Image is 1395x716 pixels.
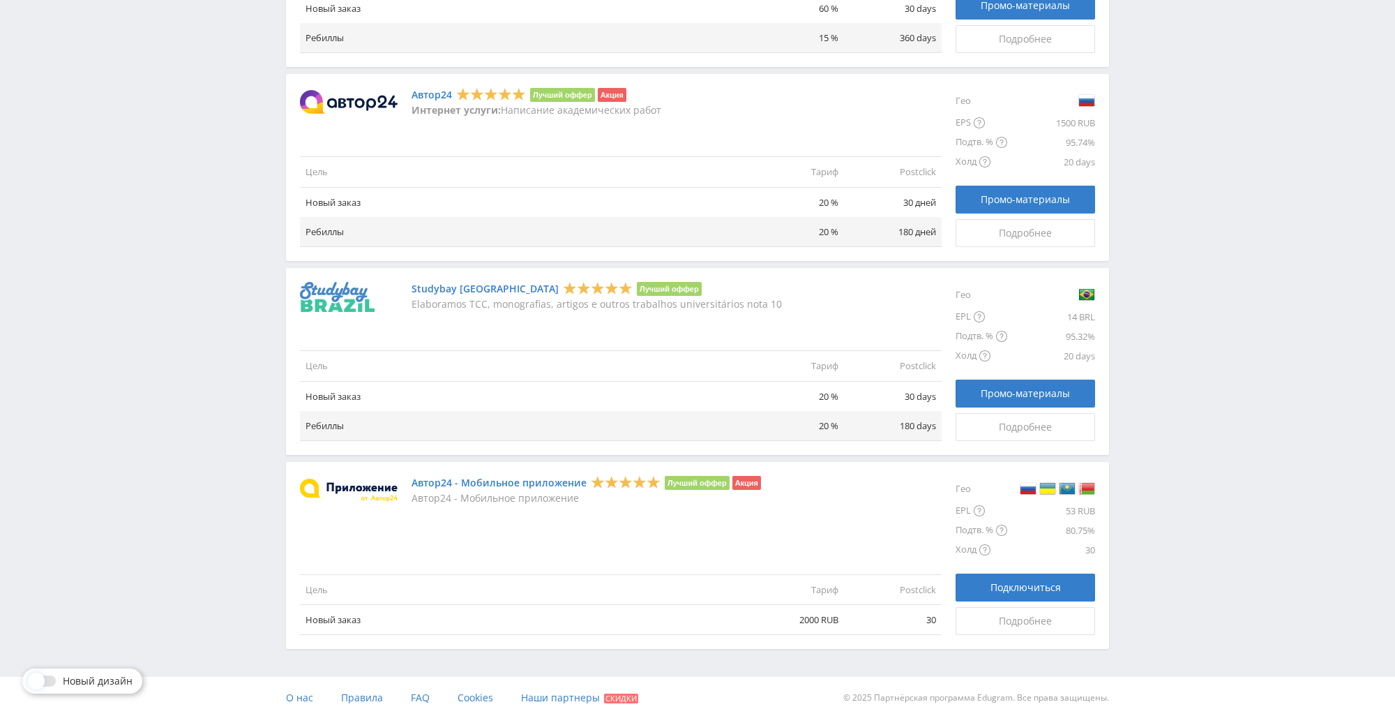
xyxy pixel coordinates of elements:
[341,691,383,704] span: Правила
[1007,307,1095,327] div: 14 BRL
[746,157,844,187] td: Тариф
[990,582,1061,593] span: Подключиться
[956,186,1095,214] a: Промо-материалы
[844,351,942,381] td: Postclick
[412,493,761,504] p: Автор24 - Мобильное приложение
[300,282,375,312] img: Studybay Brazil
[956,380,1095,408] a: Промо-материалы
[844,381,942,411] td: 30 days
[300,90,398,114] img: Автор24
[746,351,844,381] td: Тариф
[456,87,526,102] div: 5 Stars
[956,521,1007,540] div: Подтв. %
[956,133,1007,152] div: Подтв. %
[412,103,501,117] strong: Интернет услуги:
[412,477,587,488] a: Автор24 - Мобильное приложение
[412,89,452,100] a: Автор24
[999,228,1052,239] span: Подробнее
[458,691,493,704] span: Cookies
[521,691,600,704] span: Наши партнеры
[411,691,430,704] span: FAQ
[1007,133,1095,152] div: 95.74%
[412,283,559,294] a: Studybay [GEOGRAPHIC_DATA]
[412,299,782,310] p: Elaboramos TCC, monografias, artigos e outros trabalhos universitários nota 10
[1007,113,1095,133] div: 1500 RUB
[956,501,1007,521] div: EPL
[746,604,844,634] td: 2000 RUB
[956,540,1007,560] div: Холд
[746,411,844,441] td: 20 %
[746,217,844,247] td: 20 %
[956,25,1095,53] a: Подробнее
[300,351,746,381] td: Цель
[956,476,1007,501] div: Гео
[956,152,1007,172] div: Холд
[300,23,746,53] td: Ребиллы
[844,187,942,217] td: 30 дней
[981,388,1070,399] span: Промо-материалы
[1007,152,1095,172] div: 20 days
[300,574,746,604] td: Цель
[956,346,1007,366] div: Холд
[1007,540,1095,560] div: 30
[746,187,844,217] td: 20 %
[1007,521,1095,540] div: 80.75%
[598,88,626,102] li: Акция
[1007,327,1095,346] div: 95.32%
[300,479,398,502] img: Автор24 - Мобильное приложение
[300,381,746,411] td: Новый заказ
[844,574,942,604] td: Postclick
[286,691,313,704] span: О нас
[956,574,1095,602] button: Подключиться
[412,105,661,116] p: Написание академических работ
[844,411,942,441] td: 180 days
[746,574,844,604] td: Тариф
[746,381,844,411] td: 20 %
[665,476,730,490] li: Лучший оффер
[956,413,1095,441] a: Подробнее
[844,217,942,247] td: 180 дней
[732,476,761,490] li: Акция
[1007,501,1095,521] div: 53 RUB
[956,327,1007,346] div: Подтв. %
[530,88,595,102] li: Лучший оффер
[1007,346,1095,366] div: 20 days
[999,33,1052,45] span: Подробнее
[63,676,133,687] span: Новый дизайн
[637,282,702,296] li: Лучший оффер
[844,604,942,634] td: 30
[956,88,1007,113] div: Гео
[563,281,633,296] div: 5 Stars
[300,217,746,247] td: Ребиллы
[956,307,1007,327] div: EPL
[300,411,746,441] td: Ребиллы
[844,157,942,187] td: Postclick
[300,157,746,187] td: Цель
[999,616,1052,627] span: Подробнее
[844,23,942,53] td: 360 days
[999,422,1052,433] span: Подробнее
[604,694,638,703] span: Скидки
[956,113,1007,133] div: EPS
[981,194,1070,205] span: Промо-материалы
[956,282,1007,307] div: Гео
[956,219,1095,247] a: Подробнее
[746,23,844,53] td: 15 %
[956,607,1095,635] a: Подробнее
[300,187,746,217] td: Новый заказ
[591,475,661,490] div: 5 Stars
[300,604,746,634] td: Новый заказ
